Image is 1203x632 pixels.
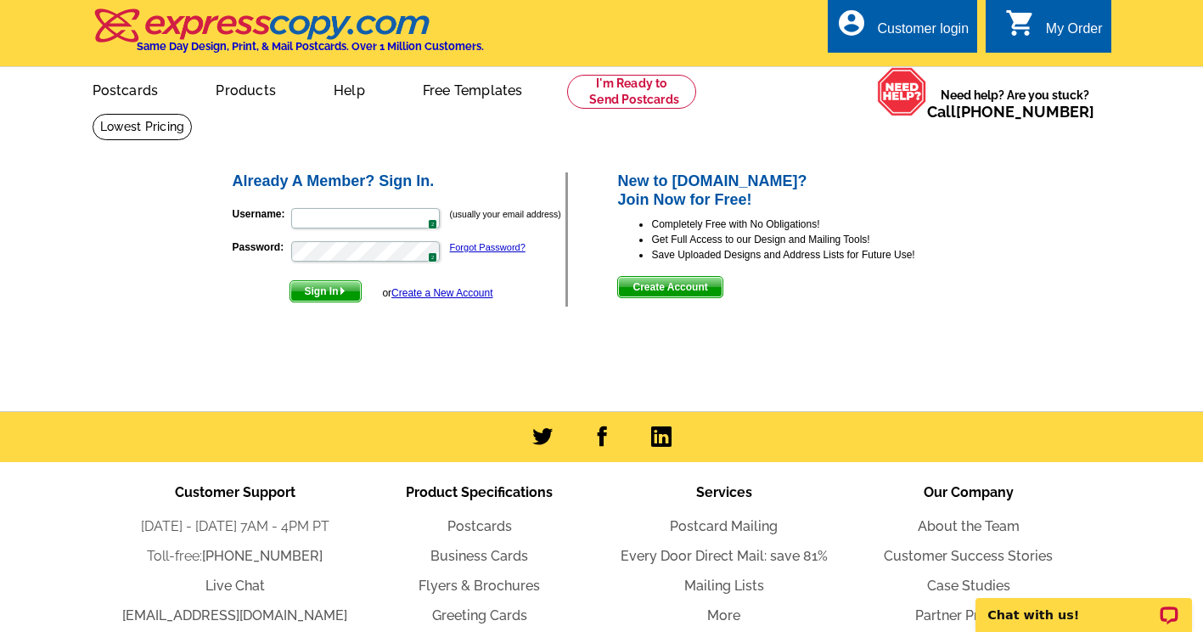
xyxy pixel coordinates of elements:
a: [PHONE_NUMBER] [202,548,323,564]
a: Help [306,69,392,109]
a: About the Team [918,518,1020,534]
a: [EMAIL_ADDRESS][DOMAIN_NAME] [122,607,347,624]
a: Flyers & Brochures [419,578,540,594]
li: [DATE] - [DATE] 7AM - 4PM PT [113,516,357,537]
span: 2 [428,252,437,262]
span: Sign In [290,281,361,302]
label: Username: [233,206,290,222]
a: Postcard Mailing [670,518,778,534]
span: Call [927,103,1094,121]
li: Save Uploaded Designs and Address Lists for Future Use! [651,247,973,262]
span: Our Company [924,484,1014,500]
a: Case Studies [927,578,1010,594]
a: shopping_cart My Order [1005,19,1103,40]
a: Every Door Direct Mail: save 81% [621,548,828,564]
img: help [877,67,927,116]
a: Create a New Account [391,287,492,299]
iframe: LiveChat chat widget [964,578,1203,632]
i: shopping_cart [1005,8,1036,38]
span: Product Specifications [406,484,553,500]
h4: Same Day Design, Print, & Mail Postcards. Over 1 Million Customers. [137,40,484,53]
small: (usually your email address) [450,209,561,219]
img: npw-badge-icon.svg [421,245,435,258]
a: Greeting Cards [432,607,527,624]
label: Password: [233,240,290,255]
a: Partner Program [915,607,1021,624]
img: button-next-arrow-white.png [339,287,346,295]
a: Customer Success Stories [884,548,1053,564]
a: Business Cards [430,548,528,564]
li: Toll-free: [113,546,357,567]
div: My Order [1046,21,1103,45]
li: Completely Free with No Obligations! [651,217,973,232]
a: Forgot Password? [450,242,526,252]
button: Sign In [290,280,362,302]
span: Customer Support [175,484,295,500]
a: Mailing Lists [684,578,764,594]
a: [PHONE_NUMBER] [956,103,1094,121]
a: Products [188,69,303,109]
span: Need help? Are you stuck? [927,87,1103,121]
img: npw-badge-icon.svg [421,212,435,225]
a: More [707,607,740,624]
a: Postcards [447,518,512,534]
a: Postcards [65,69,186,109]
h2: New to [DOMAIN_NAME]? Join Now for Free! [617,172,973,209]
a: Same Day Design, Print, & Mail Postcards. Over 1 Million Customers. [93,20,484,53]
a: account_circle Customer login [836,19,969,40]
span: 2 [428,219,437,229]
div: or [382,285,492,301]
li: Get Full Access to our Design and Mailing Tools! [651,232,973,247]
button: Create Account [617,276,722,298]
span: Services [696,484,752,500]
a: Free Templates [396,69,550,109]
span: Create Account [618,277,722,297]
i: account_circle [836,8,867,38]
div: Customer login [877,21,969,45]
h2: Already A Member? Sign In. [233,172,566,191]
a: Live Chat [205,578,265,594]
